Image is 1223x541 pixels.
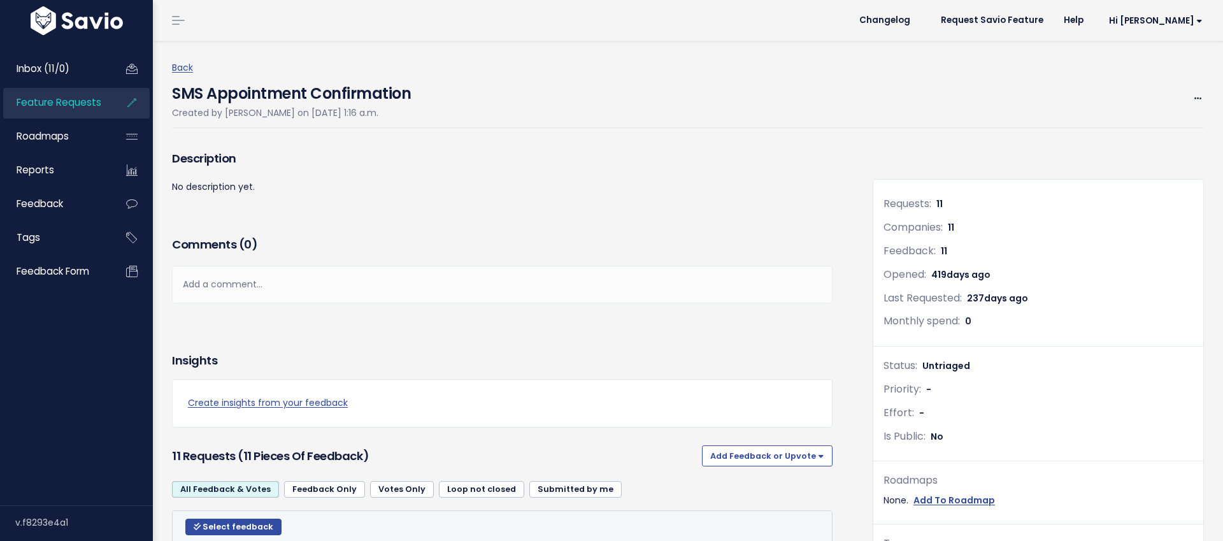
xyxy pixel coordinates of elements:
span: Effort: [883,405,914,420]
a: Roadmaps [3,122,106,151]
a: Back [172,61,193,74]
img: logo-white.9d6f32f41409.svg [27,6,126,35]
a: All Feedback & Votes [172,481,279,498]
span: 11 [941,245,947,257]
span: Requests: [883,196,931,211]
span: days ago [984,292,1028,305]
span: Created by [PERSON_NAME] on [DATE] 1:16 a.m. [172,106,378,119]
span: 0 [244,236,252,252]
a: Submitted by me [529,481,622,498]
span: Changelog [859,16,910,25]
span: Reports [17,163,54,177]
a: Request Savio Feature [931,11,1054,30]
span: Tags [17,231,40,244]
span: Companies: [883,220,943,234]
div: Add a comment... [172,266,833,303]
h3: 11 Requests (11 pieces of Feedback) [172,447,697,465]
span: Feature Requests [17,96,101,109]
h3: Insights [172,352,217,370]
p: No description yet. [172,179,833,195]
span: - [926,383,931,396]
div: None. [883,493,1193,509]
span: Hi [PERSON_NAME] [1109,16,1203,25]
a: Inbox (11/0) [3,54,106,83]
button: Add Feedback or Upvote [702,445,833,466]
a: Add To Roadmap [913,493,995,509]
span: Monthly spend: [883,314,960,328]
span: No [931,430,943,443]
a: Tags [3,223,106,252]
h3: Comments ( ) [172,236,833,254]
a: Reports [3,155,106,185]
span: 11 [936,198,943,210]
span: Select feedback [203,521,273,532]
span: 237 [967,292,1028,305]
div: v.f8293e4a1 [15,506,153,539]
a: Feature Requests [3,88,106,117]
span: Opened: [883,267,926,282]
span: Feedback: [883,243,936,258]
a: Loop not closed [439,481,524,498]
div: Roadmaps [883,472,1193,490]
h4: SMS Appointment Confirmation [172,76,411,105]
span: Feedback [17,197,63,210]
a: Feedback [3,189,106,219]
a: Create insights from your feedback [188,395,817,411]
a: Help [1054,11,1094,30]
span: Feedback form [17,264,89,278]
span: Untriaged [922,359,970,372]
a: Hi [PERSON_NAME] [1094,11,1213,31]
span: Status: [883,358,917,373]
span: Is Public: [883,429,926,444]
span: days ago [947,268,991,281]
a: Feedback form [3,257,106,286]
a: Feedback Only [284,481,365,498]
span: Roadmaps [17,129,69,143]
span: Priority: [883,382,921,396]
a: Votes Only [370,481,434,498]
span: 11 [948,221,954,234]
span: 419 [931,268,991,281]
span: - [919,407,924,419]
button: Select feedback [185,519,282,535]
span: 0 [965,315,971,328]
h3: Description [172,150,833,168]
span: Inbox (11/0) [17,62,69,75]
span: Last Requested: [883,291,962,305]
